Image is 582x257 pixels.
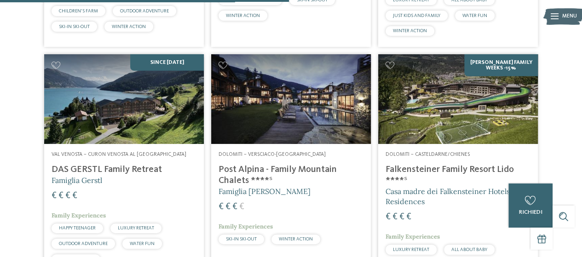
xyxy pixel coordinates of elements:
[59,241,108,246] span: OUTDOOR ADVENTURE
[219,223,273,230] span: Family Experiences
[219,187,311,196] span: Famiglia [PERSON_NAME]
[72,191,77,200] span: €
[508,183,553,228] a: richiedi
[44,54,204,144] img: Cercate un hotel per famiglie? Qui troverete solo i migliori!
[59,24,90,29] span: SKI-IN SKI-OUT
[386,212,391,222] span: €
[226,237,257,241] span: SKI-IN SKI-OUT
[59,9,98,13] span: CHILDREN’S FARM
[52,191,57,200] span: €
[239,202,244,211] span: €
[219,202,224,211] span: €
[52,211,106,219] span: Family Experiences
[279,237,313,241] span: WINTER ACTION
[399,212,404,222] span: €
[232,202,237,211] span: €
[52,164,196,175] h4: DAS GERSTL Family Retreat
[120,9,169,13] span: OUTDOOR ADVENTURE
[386,233,440,240] span: Family Experiences
[393,29,427,33] span: WINTER ACTION
[406,212,411,222] span: €
[226,13,260,18] span: WINTER ACTION
[386,187,517,206] span: Casa madre dei Falkensteiner Hotels & Residences
[386,164,530,186] h4: Falkensteiner Family Resort Lido ****ˢ
[378,54,538,144] img: Cercate un hotel per famiglie? Qui troverete solo i migliori!
[519,209,542,215] span: richiedi
[118,226,154,230] span: LUXURY RETREAT
[225,202,230,211] span: €
[58,191,63,200] span: €
[451,247,487,252] span: ALL ABOUT BABY
[219,152,326,157] span: Dolomiti – Versciaco-[GEOGRAPHIC_DATA]
[462,13,487,18] span: WATER FUN
[393,247,429,252] span: LUXURY RETREAT
[112,24,146,29] span: WINTER ACTION
[392,212,398,222] span: €
[393,13,440,18] span: JUST KIDS AND FAMILY
[219,164,363,186] h4: Post Alpina - Family Mountain Chalets ****ˢ
[130,241,155,246] span: WATER FUN
[211,54,371,144] img: Post Alpina - Family Mountain Chalets ****ˢ
[52,152,186,157] span: Val Venosta – Curon Venosta al [GEOGRAPHIC_DATA]
[65,191,70,200] span: €
[52,176,102,185] span: Famiglia Gerstl
[59,226,96,230] span: HAPPY TEENAGER
[386,152,470,157] span: Dolomiti – Casteldarne/Chienes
